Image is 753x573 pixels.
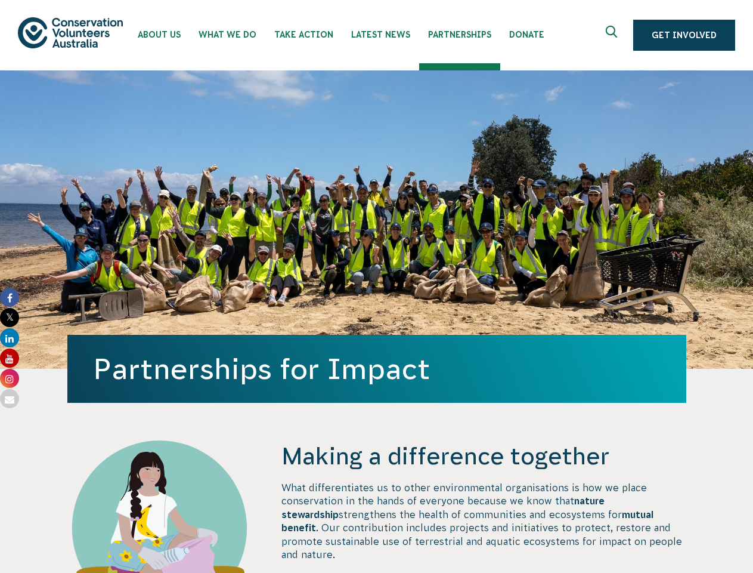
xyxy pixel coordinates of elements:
[199,30,256,39] span: What We Do
[94,353,660,385] h1: Partnerships for Impact
[606,26,621,45] span: Expand search box
[509,30,544,39] span: Donate
[18,17,123,48] img: logo.svg
[633,20,735,51] a: Get Involved
[281,495,605,519] strong: nature stewardship
[274,30,333,39] span: Take Action
[138,30,181,39] span: About Us
[281,481,686,561] p: What differentiates us to other environmental organisations is how we place conservation in the h...
[351,30,410,39] span: Latest News
[281,440,686,472] h4: Making a difference together
[428,30,491,39] span: Partnerships
[599,21,627,50] button: Expand search box Close search box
